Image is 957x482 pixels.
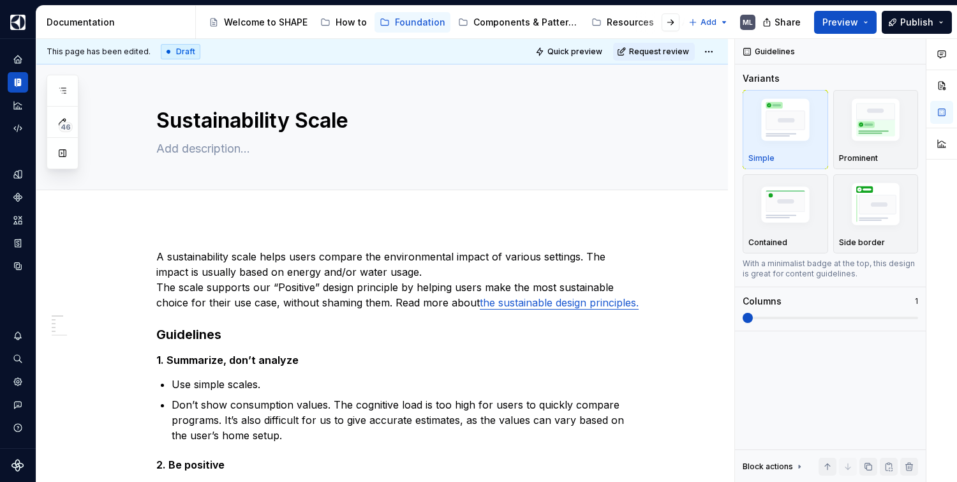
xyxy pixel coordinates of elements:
[743,295,782,308] div: Columns
[156,249,639,310] p: A sustainability scale helps users compare the environmental impact of various settings. The impa...
[156,458,225,471] strong: 2. Be positive
[839,153,878,163] p: Prominent
[748,153,775,163] p: Simple
[756,11,809,34] button: Share
[839,94,913,150] img: placeholder
[613,43,695,61] button: Request review
[480,296,639,309] a: the sustainable design principles.
[161,44,200,59] div: Draft
[172,377,639,392] p: Use simple scales.
[8,326,28,346] button: Notifications
[156,354,299,366] strong: 1. Summarize, don’t analyze
[822,16,858,29] span: Preview
[701,17,716,27] span: Add
[375,12,450,33] a: Foundation
[685,13,732,31] button: Add
[156,326,639,343] h3: Guidelines
[748,181,822,231] img: placeholder
[839,179,913,234] img: placeholder
[748,94,822,150] img: placeholder
[839,237,885,248] p: Side border
[453,12,584,33] a: Components & Patterns
[8,118,28,139] a: Code automation
[743,259,918,279] div: With a minimalist badge at the top, this design is great for content guidelines.
[547,47,602,57] span: Quick preview
[8,72,28,93] a: Documentation
[607,16,654,29] div: Resources
[748,237,787,248] p: Contained
[11,459,24,472] svg: Supernova Logo
[833,90,919,169] button: placeholderProminent
[743,90,828,169] button: placeholderSimple
[775,16,801,29] span: Share
[915,296,918,306] p: 1
[8,395,28,415] button: Contact support
[743,462,793,472] div: Block actions
[629,47,689,57] span: Request review
[900,16,933,29] span: Publish
[395,16,445,29] div: Foundation
[8,164,28,185] a: Design tokens
[154,105,636,136] textarea: Sustainability Scale
[743,458,805,476] div: Block actions
[586,12,659,33] a: Resources
[833,174,919,253] button: placeholderSide border
[47,16,190,29] div: Documentation
[172,397,639,443] p: Don’t show consumption values. The cognitive load is too high for users to quickly compare progra...
[531,43,608,61] button: Quick preview
[47,47,151,57] span: This page has been edited.
[8,49,28,70] a: Home
[204,10,682,35] div: Page tree
[8,349,28,369] button: Search ⌘K
[224,16,308,29] div: Welcome to SHAPE
[743,174,828,253] button: placeholderContained
[743,72,780,85] div: Variants
[8,256,28,276] a: Data sources
[10,15,26,30] img: 1131f18f-9b94-42a4-847a-eabb54481545.png
[59,122,73,132] span: 46
[882,11,952,34] button: Publish
[743,17,753,27] div: ML
[8,233,28,253] a: Storybook stories
[8,187,28,207] a: Components
[8,372,28,392] a: Settings
[8,95,28,116] a: Analytics
[315,12,372,33] a: How to
[204,12,313,33] a: Welcome to SHAPE
[336,16,367,29] div: How to
[814,11,877,34] button: Preview
[8,210,28,230] a: Assets
[473,16,579,29] div: Components & Patterns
